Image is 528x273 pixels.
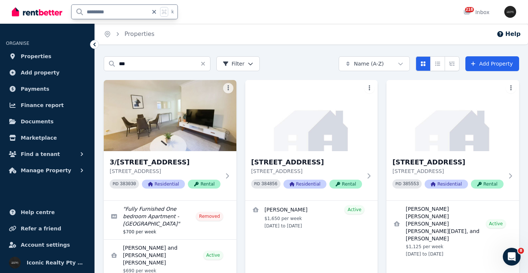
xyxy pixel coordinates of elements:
iframe: Intercom live chat [503,248,521,266]
span: Documents [21,117,54,126]
a: 3/245-247 Old South Head Rd, Bondi - 853/[STREET_ADDRESS][STREET_ADDRESS]PID 383030ResidentialRental [104,80,236,200]
small: PID [113,182,119,186]
span: Finance report [21,101,64,110]
h3: 3/[STREET_ADDRESS] [110,157,220,167]
a: Add property [6,65,89,80]
img: Iconic Realty Pty Ltd [9,257,21,269]
a: Payments [6,81,89,96]
button: Clear search [200,56,210,71]
a: Add Property [465,56,519,71]
button: More options [506,83,516,93]
p: [STREET_ADDRESS] [110,167,220,175]
span: Filter [223,60,245,67]
a: 5/245 Old South Head Rd, Bondi Junction - 4[STREET_ADDRESS][STREET_ADDRESS]PID 385553ResidentialR... [386,80,519,200]
img: RentBetter [12,6,62,17]
span: 8 [518,248,524,254]
img: 4/159 Old South Head Rd, Bondi Junction - 1 [245,80,378,151]
span: Help centre [21,208,55,217]
button: Card view [416,56,431,71]
a: Edit listing: Fully Furnished One bedroom Apartment - Bondi Beach [104,201,236,239]
button: More options [364,83,375,93]
span: Residential [425,180,468,189]
button: More options [223,83,233,93]
a: View details for Maria Francisca Bravo Quijon, Valentina Antje Wohllk Araya, Lucia Brizio, and So... [386,201,519,262]
p: [STREET_ADDRESS] [392,167,503,175]
span: Properties [21,52,52,61]
img: 3/245-247 Old South Head Rd, Bondi - 85 [104,80,236,151]
a: Documents [6,114,89,129]
h3: [STREET_ADDRESS] [392,157,503,167]
small: PID [254,182,260,186]
a: 4/159 Old South Head Rd, Bondi Junction - 1[STREET_ADDRESS][STREET_ADDRESS]PID 384856ResidentialR... [245,80,378,200]
span: k [171,9,174,15]
code: 385553 [403,182,419,187]
span: 218 [465,7,474,12]
a: Finance report [6,98,89,113]
p: [STREET_ADDRESS] [251,167,362,175]
div: Inbox [464,9,489,16]
button: Expanded list view [445,56,459,71]
a: Account settings [6,237,89,252]
a: Refer a friend [6,221,89,236]
span: Refer a friend [21,224,61,233]
h3: [STREET_ADDRESS] [251,157,362,167]
span: Rental [188,180,220,189]
span: Residential [283,180,326,189]
button: Manage Property [6,163,89,178]
code: 383030 [120,182,136,187]
a: Properties [124,30,155,37]
span: Marketplace [21,133,57,142]
button: Help [497,30,521,39]
button: Find a tenant [6,147,89,162]
button: Name (A-Z) [339,56,410,71]
span: Rental [329,180,362,189]
a: View details for Camila Pérez Lacha [245,201,378,233]
img: 5/245 Old South Head Rd, Bondi Junction - 4 [386,80,519,151]
nav: Breadcrumb [95,24,163,44]
a: Marketplace [6,130,89,145]
span: Add property [21,68,60,77]
span: Payments [21,84,49,93]
div: View options [416,56,459,71]
img: Iconic Realty Pty Ltd [504,6,516,18]
span: Name (A-Z) [354,60,384,67]
span: Account settings [21,240,70,249]
code: 384856 [262,182,278,187]
span: Find a tenant [21,150,60,159]
span: ORGANISE [6,41,29,46]
span: Residential [142,180,185,189]
span: Manage Property [21,166,71,175]
a: Properties [6,49,89,64]
a: Help centre [6,205,89,220]
small: PID [395,182,401,186]
span: Rental [471,180,504,189]
span: Iconic Realty Pty Ltd [27,258,86,267]
button: Filter [216,56,260,71]
button: Compact list view [430,56,445,71]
